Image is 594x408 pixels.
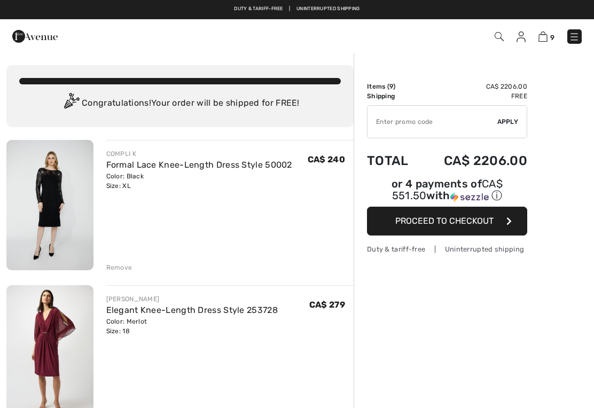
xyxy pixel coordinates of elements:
img: 1ère Avenue [12,26,58,47]
input: Promo code [368,106,497,138]
a: Formal Lace Knee-Length Dress Style 50002 [106,160,292,170]
td: Free [420,91,527,101]
td: Items ( ) [367,82,420,91]
span: Apply [497,117,519,127]
img: Menu [569,32,580,42]
span: CA$ 551.50 [392,177,503,202]
button: Proceed to Checkout [367,207,527,236]
div: or 4 payments of with [367,179,527,203]
span: 9 [389,83,393,90]
span: 9 [550,34,554,42]
span: Proceed to Checkout [395,216,494,226]
img: My Info [517,32,526,42]
img: Formal Lace Knee-Length Dress Style 50002 [6,140,93,270]
td: Shipping [367,91,420,101]
div: [PERSON_NAME] [106,294,278,304]
div: COMPLI K [106,149,292,159]
img: Search [495,32,504,41]
td: CA$ 2206.00 [420,143,527,179]
td: CA$ 2206.00 [420,82,527,91]
span: CA$ 240 [308,154,345,164]
div: Congratulations! Your order will be shipped for FREE! [19,93,341,114]
img: Sezzle [450,192,489,202]
div: or 4 payments ofCA$ 551.50withSezzle Click to learn more about Sezzle [367,179,527,207]
div: Color: Merlot Size: 18 [106,317,278,336]
img: Congratulation2.svg [60,93,82,114]
div: Duty & tariff-free | Uninterrupted shipping [367,244,527,254]
a: 1ère Avenue [12,30,58,41]
span: CA$ 279 [309,300,345,310]
td: Total [367,143,420,179]
a: 9 [538,30,554,43]
div: Color: Black Size: XL [106,171,292,191]
img: Shopping Bag [538,32,548,42]
div: Remove [106,263,132,272]
a: Elegant Knee-Length Dress Style 253728 [106,305,278,315]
